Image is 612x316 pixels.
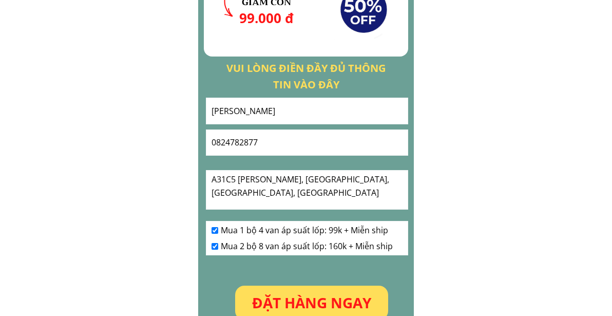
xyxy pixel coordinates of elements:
[221,224,393,237] span: Mua 1 bộ 4 van áp suất lốp: 99k + Miễn ship
[209,130,405,155] input: Số điện thoại
[209,98,405,124] input: Họ và Tên
[221,240,393,253] span: Mua 2 bộ 8 van áp suất lốp: 160k + Miễn ship
[218,60,395,93] div: VUI LÒNG ĐIỀN ĐẦY ĐỦ THÔNG TIN VÀO ĐÂY
[239,8,445,29] div: 99.000 đ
